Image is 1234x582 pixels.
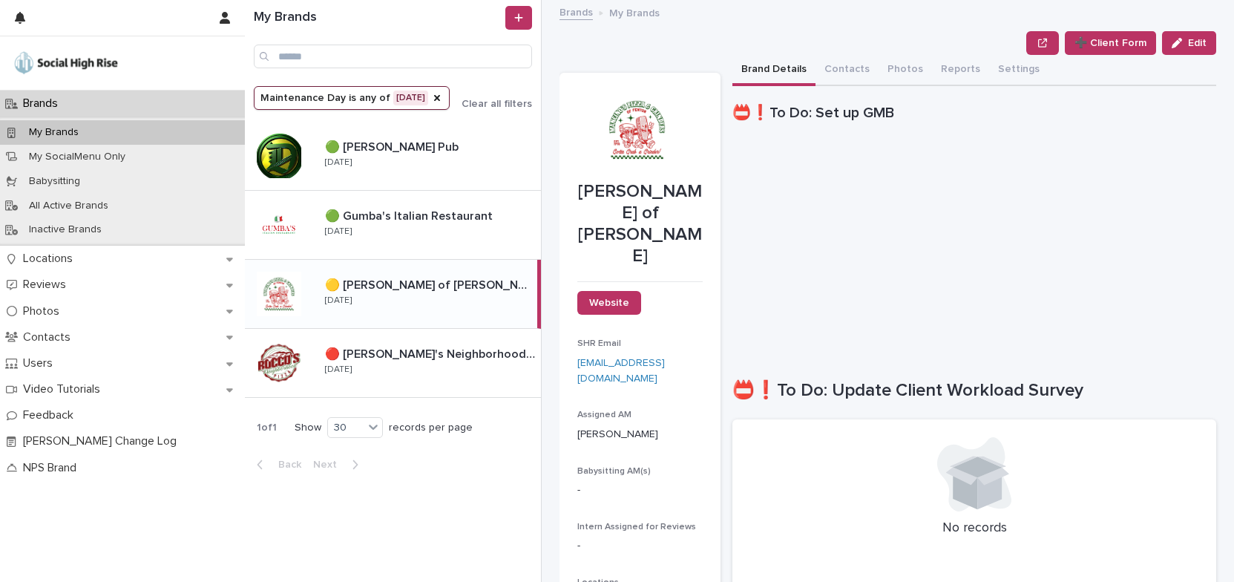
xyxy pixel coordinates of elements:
span: Edit [1188,38,1207,48]
span: Next [313,460,346,470]
span: Clear all filters [462,99,532,109]
p: My SocialMenu Only [17,151,137,163]
button: Next [307,458,370,471]
p: 🟢 [PERSON_NAME] Pub [325,137,462,154]
p: 🟢 Gumba's Italian Restaurant [325,206,496,223]
img: o5DnuTxEQV6sW9jFYBBf [12,48,120,78]
p: - [577,483,703,498]
a: 🟢 [PERSON_NAME] Pub🟢 [PERSON_NAME] Pub [DATE] [245,122,541,191]
p: Feedback [17,408,85,422]
p: Photos [17,304,71,318]
p: records per page [389,422,473,434]
p: All Active Brands [17,200,120,212]
a: 🟢 Gumba's Italian Restaurant🟢 Gumba's Italian Restaurant [DATE] [245,191,541,260]
button: Edit [1162,31,1216,55]
p: My Brands [17,126,91,139]
p: 🟡 [PERSON_NAME] of [PERSON_NAME] [325,275,534,292]
p: My Brands [609,4,660,20]
button: Brand Details [732,55,815,86]
p: [DATE] [325,295,352,306]
button: Maintenance Day [254,86,450,110]
button: ➕ Client Form [1065,31,1156,55]
p: No records [750,520,1198,537]
p: Babysitting [17,175,92,188]
a: 🟡 [PERSON_NAME] of [PERSON_NAME]🟡 [PERSON_NAME] of [PERSON_NAME] [DATE] [245,260,541,329]
span: Assigned AM [577,411,631,419]
button: Back [245,458,307,471]
p: NPS Brand [17,461,88,475]
a: Brands [559,3,593,20]
h1: My Brands [254,10,502,26]
p: 🔴 [PERSON_NAME]'s Neighborhood Pizza [325,344,538,362]
a: 🔴 [PERSON_NAME]'s Neighborhood Pizza🔴 [PERSON_NAME]'s Neighborhood Pizza [DATE] [245,329,541,398]
p: Users [17,356,65,370]
p: [DATE] [325,157,352,168]
span: Website [589,298,629,308]
button: Contacts [815,55,879,86]
span: ➕ Client Form [1074,36,1146,50]
p: Locations [17,252,85,266]
p: Contacts [17,330,82,344]
p: 1 of 1 [245,410,289,446]
p: Reviews [17,278,78,292]
a: [EMAIL_ADDRESS][DOMAIN_NAME] [577,358,665,384]
p: [PERSON_NAME] [577,427,703,442]
div: 30 [328,420,364,436]
span: Back [269,460,301,470]
a: Website [577,291,641,315]
p: Inactive Brands [17,223,114,236]
iframe: 📛❗To Do: Set up GMB [732,128,1216,350]
span: SHR Email [577,339,621,348]
h1: 📛❗To Do: Update Client Workload Survey [732,380,1216,402]
span: Intern Assigned for Reviews [577,523,696,532]
h1: 📛❗To Do: Set up GMB [732,104,1216,122]
p: [DATE] [325,226,352,237]
p: [PERSON_NAME] Change Log [17,434,188,448]
button: Photos [879,55,932,86]
button: Settings [989,55,1048,86]
span: Babysitting AM(s) [577,467,651,476]
p: [DATE] [325,364,352,375]
button: Clear all filters [450,99,532,109]
p: [PERSON_NAME] of [PERSON_NAME] [577,181,703,267]
div: - [577,538,703,554]
button: Reports [932,55,989,86]
p: Brands [17,97,70,111]
p: Video Tutorials [17,382,112,396]
input: Search [254,45,532,68]
p: Show [295,422,321,434]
